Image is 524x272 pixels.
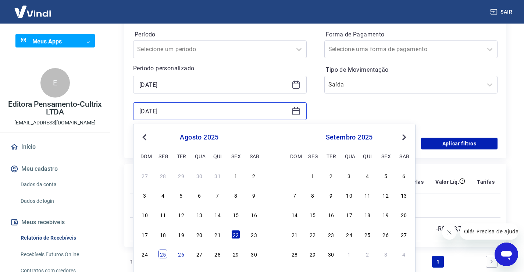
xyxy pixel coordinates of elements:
div: seg [158,152,167,160]
div: Choose quarta-feira, 1 de outubro de 2025 [345,250,354,258]
div: Choose sábado, 2 de agosto de 2025 [250,171,259,180]
div: Choose quinta-feira, 31 de julho de 2025 [213,171,222,180]
div: Choose terça-feira, 2 de setembro de 2025 [327,171,335,180]
div: Choose quarta-feira, 13 de agosto de 2025 [195,210,204,219]
div: Choose terça-feira, 5 de agosto de 2025 [177,191,186,199]
div: Choose quinta-feira, 14 de agosto de 2025 [213,210,222,219]
a: Recebíveis Futuros Online [18,247,101,262]
button: Next Month [400,133,409,142]
div: Choose sexta-feira, 1 de agosto de 2025 [231,171,240,180]
button: Aplicar filtros [421,138,498,149]
label: Período [135,30,305,39]
button: Meu cadastro [9,161,101,177]
div: Choose sexta-feira, 22 de agosto de 2025 [231,230,240,239]
p: Valor Líq. [435,178,459,186]
a: Dados de login [18,194,101,209]
div: Choose quarta-feira, 20 de agosto de 2025 [195,230,204,239]
div: Choose quinta-feira, 2 de outubro de 2025 [363,250,372,258]
div: agosto 2025 [139,133,259,142]
div: Choose domingo, 3 de agosto de 2025 [140,191,149,199]
div: Choose sábado, 30 de agosto de 2025 [250,250,259,258]
div: sex [231,152,240,160]
div: qui [213,152,222,160]
div: Choose terça-feira, 29 de julho de 2025 [177,171,186,180]
div: Choose sexta-feira, 12 de setembro de 2025 [381,191,390,199]
a: Relatório de Recebíveis [18,230,101,245]
div: Choose terça-feira, 12 de agosto de 2025 [177,210,186,219]
div: Choose quinta-feira, 28 de agosto de 2025 [213,250,222,258]
div: Choose terça-feira, 23 de setembro de 2025 [327,230,335,239]
iframe: Mensagem da empresa [460,223,518,240]
label: Tipo de Movimentação [326,66,496,74]
div: Choose quinta-feira, 18 de setembro de 2025 [363,210,372,219]
div: Choose domingo, 28 de setembro de 2025 [290,250,299,258]
div: Choose segunda-feira, 29 de setembro de 2025 [308,250,317,258]
div: Choose segunda-feira, 1 de setembro de 2025 [308,171,317,180]
div: Choose domingo, 17 de agosto de 2025 [140,230,149,239]
div: seg [308,152,317,160]
div: Choose sábado, 13 de setembro de 2025 [399,191,408,199]
p: Período personalizado [133,64,307,73]
div: Choose domingo, 24 de agosto de 2025 [140,250,149,258]
a: Next page [486,256,498,268]
div: Choose sexta-feira, 5 de setembro de 2025 [381,171,390,180]
div: Choose sexta-feira, 15 de agosto de 2025 [231,210,240,219]
div: sab [399,152,408,160]
div: Choose sábado, 9 de agosto de 2025 [250,191,259,199]
div: Choose segunda-feira, 15 de setembro de 2025 [308,210,317,219]
div: Choose terça-feira, 30 de setembro de 2025 [327,250,335,258]
div: sab [250,152,259,160]
div: Choose segunda-feira, 11 de agosto de 2025 [158,210,167,219]
div: Choose quinta-feira, 11 de setembro de 2025 [363,191,372,199]
a: Page 1 is your current page [432,256,444,268]
p: 1 - 1 de 1 [130,258,152,265]
span: Olá! Precisa de ajuda? [4,5,62,11]
div: Choose sábado, 23 de agosto de 2025 [250,230,259,239]
iframe: Botão para abrir a janela de mensagens [495,243,518,266]
div: Choose sábado, 20 de setembro de 2025 [399,210,408,219]
a: Início [9,139,101,155]
div: Choose sábado, 4 de outubro de 2025 [399,250,408,258]
div: qua [345,152,354,160]
div: setembro 2025 [289,133,409,142]
p: Tarifas [477,178,495,186]
div: Choose domingo, 10 de agosto de 2025 [140,210,149,219]
div: Choose quinta-feira, 21 de agosto de 2025 [213,230,222,239]
input: Data inicial [139,79,289,90]
div: Choose sábado, 27 de setembro de 2025 [399,230,408,239]
div: Choose sexta-feira, 29 de agosto de 2025 [231,250,240,258]
a: Dados da conta [18,177,101,192]
input: Data final [139,106,289,117]
div: Choose segunda-feira, 8 de setembro de 2025 [308,191,317,199]
div: Choose sexta-feira, 26 de setembro de 2025 [381,230,390,239]
div: Choose quinta-feira, 7 de agosto de 2025 [213,191,222,199]
div: dom [140,152,149,160]
div: Choose domingo, 31 de agosto de 2025 [290,171,299,180]
div: Choose segunda-feira, 18 de agosto de 2025 [158,230,167,239]
div: Choose terça-feira, 9 de setembro de 2025 [327,191,335,199]
div: Choose segunda-feira, 4 de agosto de 2025 [158,191,167,199]
div: Choose domingo, 27 de julho de 2025 [140,171,149,180]
button: Previous Month [140,133,149,142]
img: Vindi [9,0,57,23]
label: Forma de Pagamento [326,30,496,39]
div: dom [290,152,299,160]
button: Meus recebíveis [9,214,101,230]
div: Choose quarta-feira, 27 de agosto de 2025 [195,250,204,258]
p: [EMAIL_ADDRESS][DOMAIN_NAME] [14,119,96,127]
div: sex [381,152,390,160]
div: Choose sexta-feira, 8 de agosto de 2025 [231,191,240,199]
div: Choose quinta-feira, 25 de setembro de 2025 [363,230,372,239]
div: Choose quarta-feira, 6 de agosto de 2025 [195,191,204,199]
div: E [40,68,70,98]
div: Choose terça-feira, 26 de agosto de 2025 [177,250,186,258]
div: ter [177,152,186,160]
div: Choose quarta-feira, 10 de setembro de 2025 [345,191,354,199]
div: Choose domingo, 7 de setembro de 2025 [290,191,299,199]
iframe: Fechar mensagem [442,225,457,240]
div: qui [363,152,372,160]
div: Choose quarta-feira, 30 de julho de 2025 [195,171,204,180]
div: Choose sábado, 16 de agosto de 2025 [250,210,259,219]
p: -R$ 168,75 [436,225,465,233]
div: Choose domingo, 21 de setembro de 2025 [290,230,299,239]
